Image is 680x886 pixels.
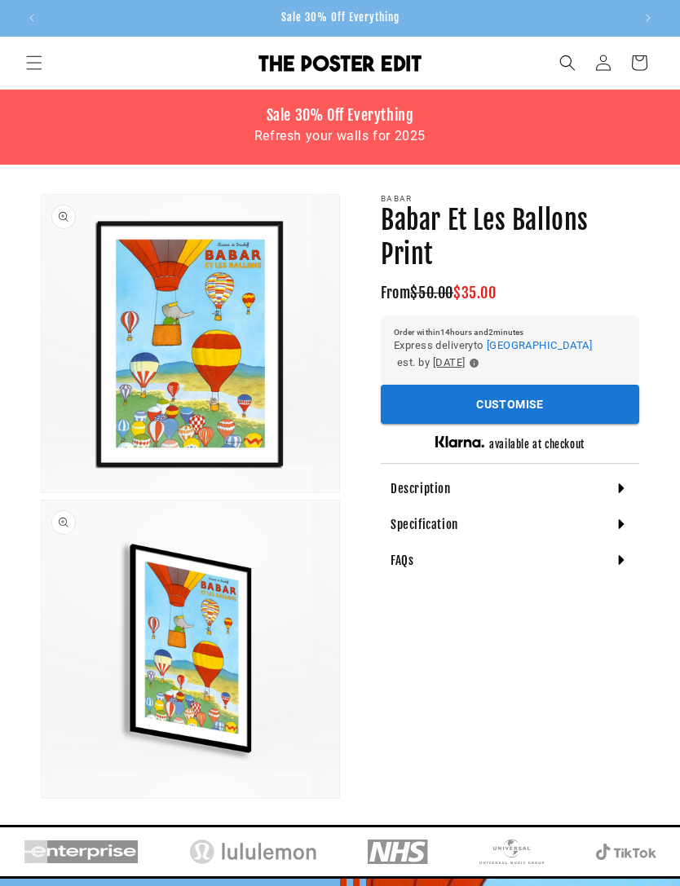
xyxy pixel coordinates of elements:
[391,481,451,497] h4: Description
[253,48,428,77] a: The Poster Edit
[50,2,630,33] div: Announcement
[41,194,340,799] media-gallery: Gallery Viewer
[550,45,585,81] summary: Search
[391,517,458,533] h4: Specification
[381,385,639,425] div: outlined primary button group
[487,339,592,351] span: [GEOGRAPHIC_DATA]
[487,337,592,355] button: [GEOGRAPHIC_DATA]
[394,337,484,355] span: Express delivery to
[489,438,585,452] h5: available at checkout
[394,328,626,337] h6: Order within 14 hours and 2 minutes
[381,385,639,425] button: Customise
[16,45,52,81] summary: Menu
[453,284,497,302] span: $35.00
[410,284,453,302] span: $50.00
[381,284,639,302] h3: From
[381,204,639,271] h1: Babar Et Les Ballons Print
[391,553,413,569] h4: FAQs
[381,194,639,204] p: Babar
[397,354,430,372] span: est. by
[50,2,630,33] div: 1 of 3
[433,354,466,372] span: [DATE]
[281,11,400,24] span: Sale 30% Off Everything
[258,55,422,72] img: The Poster Edit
